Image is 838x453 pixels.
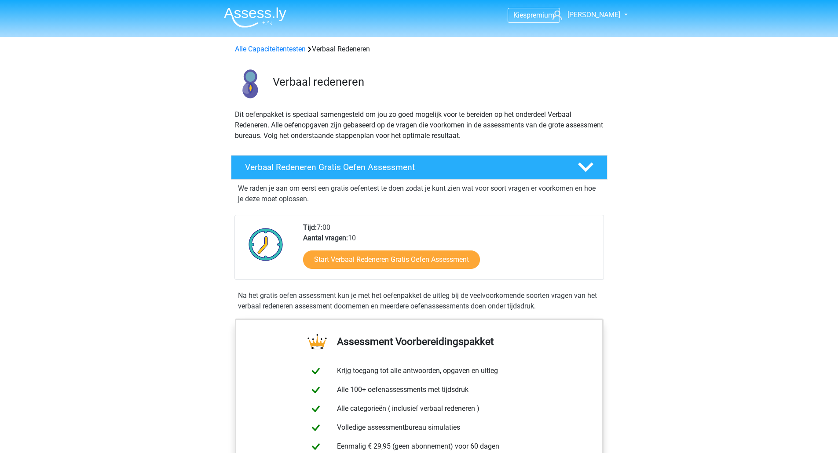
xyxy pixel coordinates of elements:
[235,109,604,141] p: Dit oefenpakket is speciaal samengesteld om jou zo goed mogelijk voor te bereiden op het onderdee...
[231,44,607,54] div: Verbaal Redeneren
[235,45,306,53] a: Alle Capaciteitentesten
[303,223,317,232] b: Tijd:
[549,10,621,20] a: [PERSON_NAME]
[303,250,480,269] a: Start Verbaal Redeneren Gratis Oefen Assessment
[508,9,560,21] a: Kiespremium
[234,290,604,312] div: Na het gratis oefen assessment kun je met het oefenpakket de uitleg bij de veelvoorkomende soorte...
[231,65,269,102] img: verbaal redeneren
[244,222,288,266] img: Klok
[245,162,564,172] h4: Verbaal Redeneren Gratis Oefen Assessment
[273,75,600,89] h3: Verbaal redeneren
[238,183,600,204] p: We raden je aan om eerst een gratis oefentest te doen zodat je kunt zien wat voor soort vragen er...
[227,155,611,180] a: Verbaal Redeneren Gratis Oefen Assessment
[527,11,554,19] span: premium
[224,7,286,28] img: Assessly
[567,11,620,19] span: [PERSON_NAME]
[296,222,603,279] div: 7:00 10
[303,234,348,242] b: Aantal vragen:
[513,11,527,19] span: Kies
